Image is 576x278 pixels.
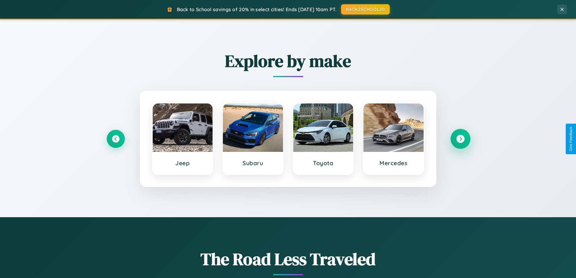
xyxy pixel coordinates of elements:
[569,127,573,151] div: Give Feedback
[229,159,277,167] h3: Subaru
[299,159,347,167] h3: Toyota
[177,6,337,12] span: Back to School savings of 20% in select cities! Ends [DATE] 10am PT.
[159,159,207,167] h3: Jeep
[107,247,470,271] h1: The Road Less Traveled
[107,49,470,73] h2: Explore by make
[369,159,418,167] h3: Mercedes
[341,4,390,15] button: BACK2SCHOOL20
